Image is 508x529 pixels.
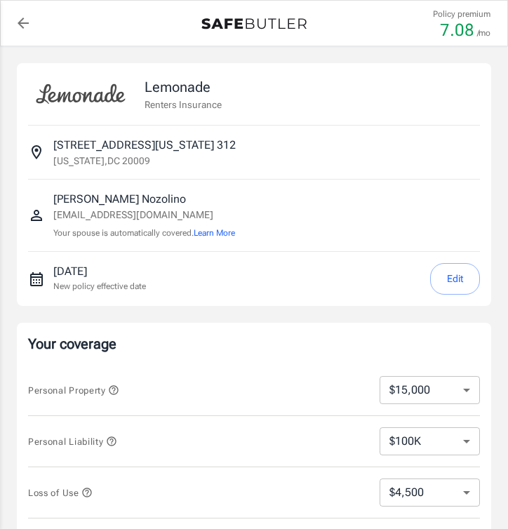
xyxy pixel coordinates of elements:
svg: New policy start date [28,271,45,288]
button: Learn More [194,227,235,239]
p: Renters Insurance [145,98,222,112]
p: Your coverage [28,334,480,354]
p: New policy effective date [53,280,146,293]
svg: Insured address [28,144,45,161]
p: Policy premium [433,8,490,20]
p: Your spouse is automatically covered. [53,227,235,240]
img: Lemonade [28,74,133,114]
svg: Insured person [28,207,45,224]
p: [EMAIL_ADDRESS][DOMAIN_NAME] [53,208,235,222]
img: Back to quotes [201,18,307,29]
span: Personal Property [28,385,119,396]
p: [DATE] [53,263,146,280]
p: [PERSON_NAME] Nozolino [53,191,235,208]
a: back to quotes [9,9,37,37]
p: /mo [477,27,490,39]
p: Lemonade [145,76,222,98]
span: Loss of Use [28,488,93,498]
p: [US_STATE] , DC 20009 [53,154,150,168]
button: Edit [430,263,480,295]
p: 7.08 [440,22,474,39]
button: Personal Property [28,382,119,399]
span: Personal Liability [28,436,117,447]
button: Personal Liability [28,433,117,450]
button: Loss of Use [28,484,93,501]
p: [STREET_ADDRESS][US_STATE] 312 [53,137,236,154]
